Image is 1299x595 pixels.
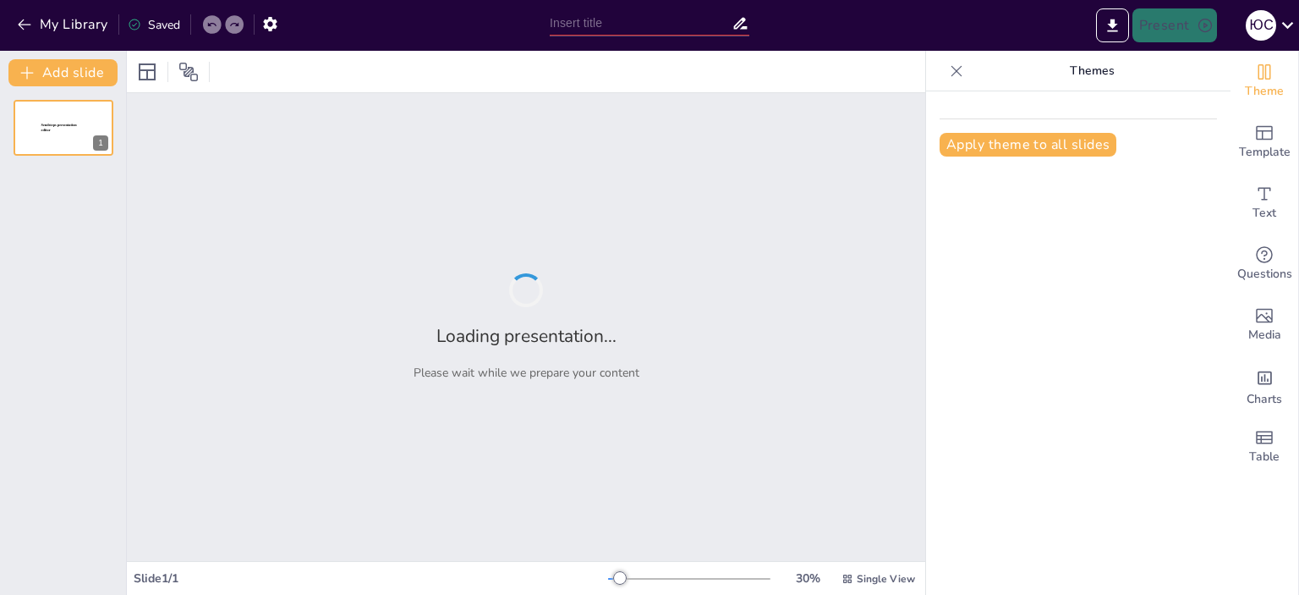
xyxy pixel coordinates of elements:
input: Insert title [550,11,732,36]
div: Ю С [1246,10,1276,41]
div: Add a table [1230,416,1298,477]
span: Position [178,62,199,82]
span: Questions [1237,265,1292,284]
span: Sendsteps presentation editor [41,124,77,133]
div: 1 [14,100,113,156]
button: Export to PowerPoint [1096,8,1129,42]
div: Add ready made slides [1230,112,1298,173]
p: Themes [970,51,1214,91]
span: Single View [857,572,915,586]
span: Text [1252,204,1276,223]
div: 30 % [787,570,828,587]
span: Charts [1247,390,1282,409]
span: Table [1249,448,1280,466]
button: Ю С [1246,8,1276,42]
div: 1 [93,135,108,151]
div: Add images, graphics, shapes or video [1230,295,1298,355]
button: Add slide [8,59,118,86]
div: Add text boxes [1230,173,1298,234]
div: Slide 1 / 1 [134,570,608,587]
div: Add charts and graphs [1230,355,1298,416]
div: Get real-time input from your audience [1230,234,1298,295]
span: Template [1239,143,1291,162]
div: Change the overall theme [1230,51,1298,112]
span: Theme [1245,82,1284,101]
span: Media [1248,326,1281,344]
h2: Loading presentation... [436,324,617,348]
button: Apply theme to all slides [940,133,1116,157]
button: Present [1132,8,1217,42]
button: My Library [13,11,115,38]
div: Layout [134,58,161,85]
p: Please wait while we prepare your content [414,365,639,381]
div: Saved [128,17,180,33]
